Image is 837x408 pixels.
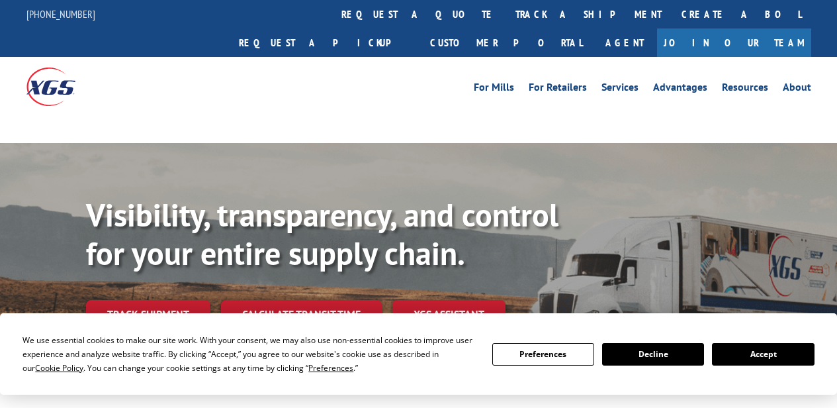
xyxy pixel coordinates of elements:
a: XGS ASSISTANT [392,300,506,329]
a: For Retailers [529,82,587,97]
a: Agent [592,28,657,57]
a: Customer Portal [420,28,592,57]
a: For Mills [474,82,514,97]
button: Accept [712,343,814,366]
span: Cookie Policy [35,362,83,374]
b: Visibility, transparency, and control for your entire supply chain. [86,194,558,274]
a: Services [601,82,639,97]
div: We use essential cookies to make our site work. With your consent, we may also use non-essential ... [22,333,476,375]
a: Calculate transit time [221,300,382,329]
span: Preferences [308,362,353,374]
a: Track shipment [86,300,210,328]
a: Advantages [653,82,707,97]
a: [PHONE_NUMBER] [26,7,95,21]
a: Request a pickup [229,28,420,57]
a: About [783,82,811,97]
button: Decline [602,343,704,366]
a: Resources [722,82,768,97]
a: Join Our Team [657,28,811,57]
button: Preferences [492,343,594,366]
